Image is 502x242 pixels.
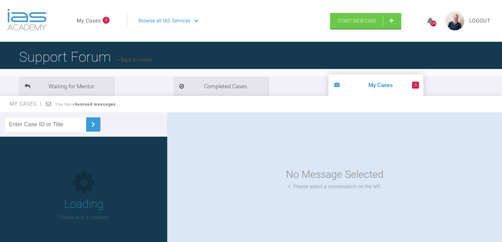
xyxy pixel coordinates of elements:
[7,9,47,30] img: logo-light.3e3ef733.png
[64,195,104,214] h1: Loading
[19,46,152,68] h1: Support Forum
[330,13,401,29] a: Start New Case
[174,77,269,96] li: Completed Cases
[75,102,116,107] strong: 9 unread messages
[469,17,491,25] a: Logout
[88,119,98,129] img: chevronRight.28bd32b0.svg
[328,74,423,96] li: My Cases
[412,82,419,89] span: 9
[430,21,436,27] div: 1342
[55,102,116,107] span: You have
[117,57,152,63] a: Back to Home
[338,18,377,24] span: Start New Case
[10,101,42,107] span: My Cases
[103,17,110,24] span: 9
[77,17,101,25] a: My Cases
[5,117,86,132] input: Enter Case ID or Title
[288,183,381,191] div: Please select a conversation on the left.
[286,166,384,183] div: No Message Selected
[138,17,190,25] span: Browse all IAS Services
[59,214,109,222] p: Please wait a moment
[19,77,114,96] li: Waiting for Mentor
[445,11,464,30] img: profile.png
